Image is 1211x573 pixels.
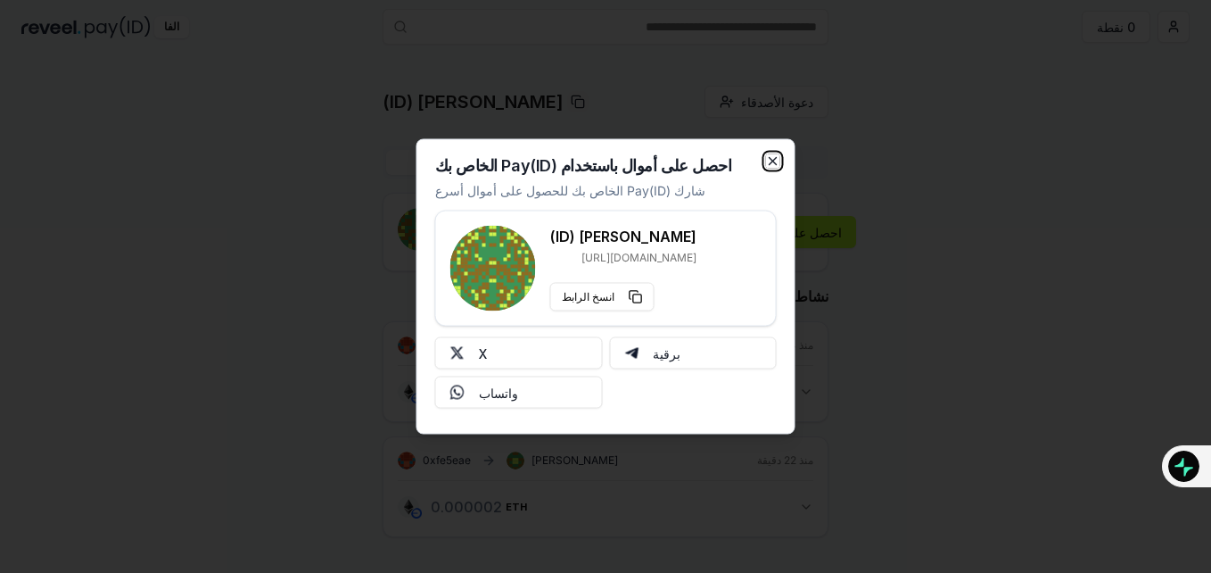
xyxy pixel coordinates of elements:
button: برقية [609,337,777,370]
font: X [479,344,487,362]
button: واتساب [435,377,603,409]
font: برقية [653,344,680,362]
img: X [450,346,465,361]
h3: [PERSON_NAME] (ID) [550,226,696,247]
font: انسخ الرابط [562,290,614,304]
img: واتس اب [450,386,465,400]
font: واتساب [479,383,518,402]
p: شارك Pay(ID) الخاص بك للحصول على أموال أسرع [435,181,705,200]
button: X [435,337,603,370]
button: انسخ الرابط [550,283,655,311]
p: [DOMAIN_NAME][URL] [550,251,696,265]
h2: احصل على أموال باستخدام Pay(ID) الخاص بك [435,158,732,174]
img: برقية [624,346,638,361]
